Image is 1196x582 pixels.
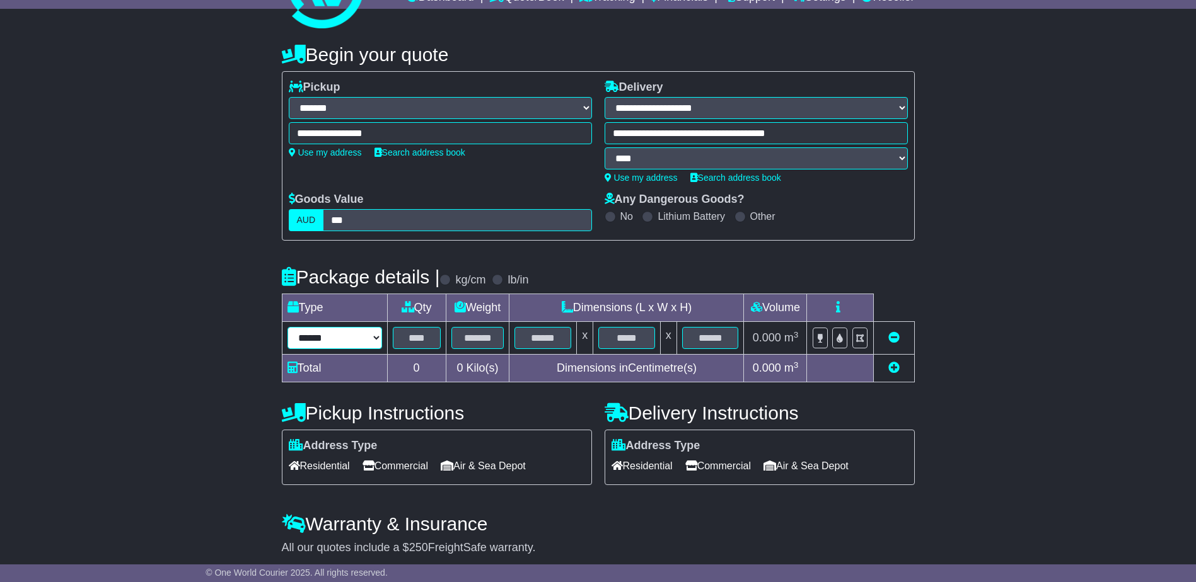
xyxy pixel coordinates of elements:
span: 0 [456,362,463,374]
h4: Pickup Instructions [282,402,592,423]
span: 0.000 [753,362,781,374]
a: Use my address [289,147,362,157]
span: Air & Sea Depot [441,456,526,476]
label: Pickup [289,81,340,94]
sup: 3 [794,330,799,339]
label: Any Dangerous Goods? [605,193,745,207]
label: Goods Value [289,193,364,207]
h4: Delivery Instructions [605,402,915,423]
td: Kilo(s) [446,355,509,382]
label: AUD [289,209,324,231]
span: © One World Courier 2025. All rights reserved. [206,568,388,578]
span: Residential [612,456,673,476]
span: 0.000 [753,331,781,344]
td: Weight [446,294,509,322]
span: Residential [289,456,350,476]
span: m [784,362,799,374]
label: Delivery [605,81,663,94]
div: All our quotes include a $ FreightSafe warranty. [282,541,915,555]
label: Lithium Battery [658,210,725,222]
td: Qty [387,294,446,322]
span: 250 [409,541,428,554]
td: 0 [387,355,446,382]
td: Total [282,355,387,382]
td: Dimensions (L x W x H) [509,294,744,322]
label: lb/in [508,273,528,287]
td: Type [282,294,387,322]
span: Air & Sea Depot [763,456,849,476]
a: Search address book [690,173,781,183]
td: Dimensions in Centimetre(s) [509,355,744,382]
span: m [784,331,799,344]
h4: Begin your quote [282,44,915,65]
td: Volume [744,294,807,322]
label: Other [750,210,775,222]
h4: Package details | [282,266,440,287]
a: Remove this item [888,331,900,344]
label: kg/cm [455,273,485,287]
a: Add new item [888,362,900,374]
td: x [577,322,593,355]
label: No [620,210,633,222]
span: Commercial [363,456,428,476]
span: Commercial [685,456,751,476]
a: Search address book [374,147,465,157]
label: Address Type [612,439,700,453]
td: x [660,322,676,355]
a: Use my address [605,173,678,183]
h4: Warranty & Insurance [282,513,915,534]
label: Address Type [289,439,378,453]
sup: 3 [794,360,799,370]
